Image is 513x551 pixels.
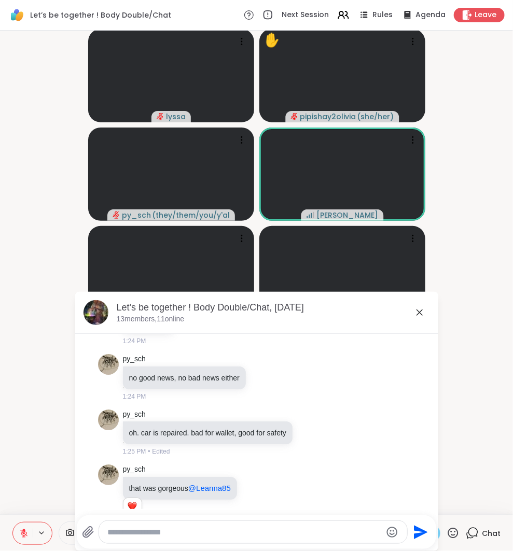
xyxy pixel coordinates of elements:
img: https://sharewell-space-live.sfo3.digitaloceanspaces.com/user-generated/2a2eaa96-ed49-43f6-b81c-c... [98,409,119,430]
span: 1:24 PM [123,336,146,346]
span: pipishay2olivia [300,111,356,122]
span: py_sch [122,210,151,220]
button: Reactions: love [127,502,137,511]
span: 1:24 PM [123,392,146,401]
span: lyssa [166,111,186,122]
span: Edited [152,447,170,456]
div: Let’s be together ! Body Double/Chat, [DATE] [117,301,430,314]
img: https://sharewell-space-live.sfo3.digitaloceanspaces.com/user-generated/2a2eaa96-ed49-43f6-b81c-c... [98,354,119,375]
div: ✋ [264,30,280,50]
span: Rules [372,10,393,20]
a: py_sch [123,409,146,420]
span: Leave [475,10,496,20]
span: • [148,447,150,456]
span: Let’s be together ! Body Double/Chat [30,10,171,20]
a: py_sch [123,354,146,364]
a: py_sch [123,464,146,475]
span: Agenda [415,10,446,20]
img: ShareWell Logomark [8,6,26,24]
span: ( she/her ) [357,111,394,122]
span: audio-muted [113,211,120,219]
img: Let’s be together ! Body Double/Chat, Oct 10 [84,300,108,325]
p: no good news, no bad news either [129,373,240,383]
p: that was gorgeous [129,483,231,493]
span: ( they/them/you/y'all/i/we ) [152,210,230,220]
span: audio-muted [291,113,298,120]
span: [PERSON_NAME] [317,210,379,220]
span: Next Session [282,10,329,20]
img: https://sharewell-space-live.sfo3.digitaloceanspaces.com/user-generated/2a2eaa96-ed49-43f6-b81c-c... [98,464,119,485]
div: Reaction list [123,498,142,515]
span: Chat [482,528,501,539]
p: oh. car is repaired. bad for wallet, good for safety [129,428,287,438]
span: @Leanna85 [188,484,231,492]
span: audio-muted [157,113,164,120]
p: 13 members, 11 online [117,314,185,324]
span: 1:25 PM [123,447,146,456]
